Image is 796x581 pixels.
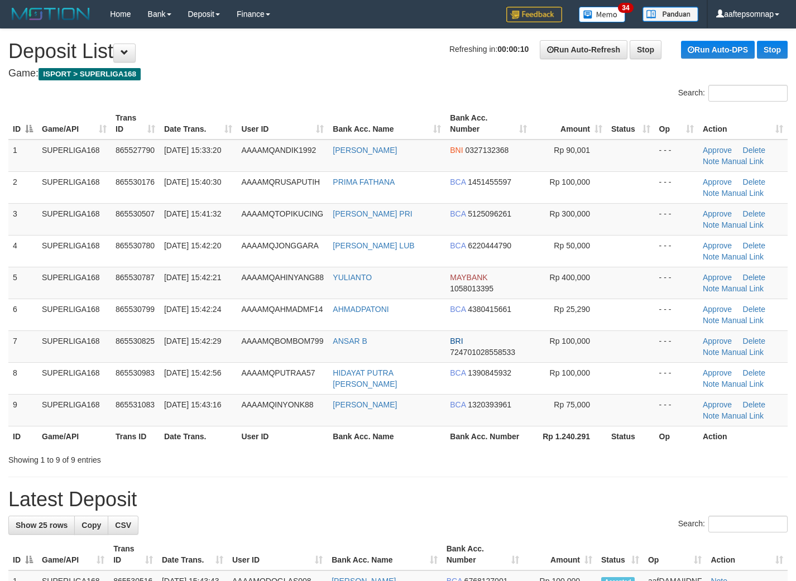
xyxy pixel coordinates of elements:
[655,108,698,140] th: Op: activate to sort column ascending
[743,273,765,282] a: Delete
[333,337,367,345] a: ANSAR B
[241,368,315,377] span: AAAAMQPUTRAA57
[237,426,328,446] th: User ID
[743,241,765,250] a: Delete
[333,209,412,218] a: [PERSON_NAME] PRI
[655,426,698,446] th: Op
[655,330,698,362] td: - - -
[164,400,221,409] span: [DATE] 15:43:16
[703,400,732,409] a: Approve
[74,516,108,535] a: Copy
[706,539,788,570] th: Action: activate to sort column ascending
[164,209,221,218] span: [DATE] 15:41:32
[164,177,221,186] span: [DATE] 15:40:30
[468,241,511,250] span: Copy 6220444790 to clipboard
[109,539,157,570] th: Trans ID: activate to sort column ascending
[8,203,37,235] td: 3
[116,146,155,155] span: 865527790
[721,348,764,357] a: Manual Link
[333,273,372,282] a: YULIANTO
[450,305,466,314] span: BCA
[328,108,445,140] th: Bank Acc. Name: activate to sort column ascending
[8,140,37,172] td: 1
[721,284,764,293] a: Manual Link
[468,400,511,409] span: Copy 1320393961 to clipboard
[241,273,324,282] span: AAAAMQAHINYANG88
[554,305,590,314] span: Rp 25,290
[81,521,101,530] span: Copy
[703,157,720,166] a: Note
[241,146,316,155] span: AAAAMQANDIK1992
[703,220,720,229] a: Note
[16,521,68,530] span: Show 25 rows
[8,40,788,63] h1: Deposit List
[524,539,597,570] th: Amount: activate to sort column ascending
[703,273,732,282] a: Approve
[468,177,511,186] span: Copy 1451455597 to clipboard
[449,45,529,54] span: Refreshing in:
[550,337,590,345] span: Rp 100,000
[116,209,155,218] span: 865530507
[721,380,764,388] a: Manual Link
[743,305,765,314] a: Delete
[37,203,111,235] td: SUPERLIGA168
[37,235,111,267] td: SUPERLIGA168
[703,380,720,388] a: Note
[241,209,323,218] span: AAAAMQTOPIKUCING
[37,299,111,330] td: SUPERLIGA168
[703,337,732,345] a: Approve
[708,516,788,532] input: Search:
[644,539,706,570] th: Op: activate to sort column ascending
[241,305,323,314] span: AAAAMQAHMADMF14
[450,177,466,186] span: BCA
[8,362,37,394] td: 8
[8,330,37,362] td: 7
[655,362,698,394] td: - - -
[743,146,765,155] a: Delete
[8,235,37,267] td: 4
[554,241,590,250] span: Rp 50,000
[468,209,511,218] span: Copy 5125096261 to clipboard
[721,220,764,229] a: Manual Link
[450,337,463,345] span: BRI
[160,108,237,140] th: Date Trans.: activate to sort column ascending
[116,305,155,314] span: 865530799
[450,400,466,409] span: BCA
[655,235,698,267] td: - - -
[703,368,732,377] a: Approve
[466,146,509,155] span: Copy 0327132368 to clipboard
[116,337,155,345] span: 865530825
[333,241,414,250] a: [PERSON_NAME] LUB
[703,146,732,155] a: Approve
[445,426,531,446] th: Bank Acc. Number
[164,241,221,250] span: [DATE] 15:42:20
[157,539,228,570] th: Date Trans.: activate to sort column ascending
[721,316,764,325] a: Manual Link
[333,146,397,155] a: [PERSON_NAME]
[241,177,320,186] span: AAAAMQRUSAPUTIH
[164,305,221,314] span: [DATE] 15:42:24
[241,241,318,250] span: AAAAMQJONGGARA
[37,108,111,140] th: Game/API: activate to sort column ascending
[655,267,698,299] td: - - -
[8,171,37,203] td: 2
[698,426,788,446] th: Action
[607,426,655,446] th: Status
[228,539,327,570] th: User ID: activate to sort column ascending
[550,177,590,186] span: Rp 100,000
[37,140,111,172] td: SUPERLIGA168
[721,189,764,198] a: Manual Link
[579,7,626,22] img: Button%20Memo.svg
[37,539,109,570] th: Game/API: activate to sort column ascending
[703,305,732,314] a: Approve
[37,267,111,299] td: SUPERLIGA168
[442,539,524,570] th: Bank Acc. Number: activate to sort column ascending
[703,189,720,198] a: Note
[708,85,788,102] input: Search:
[450,241,466,250] span: BCA
[703,411,720,420] a: Note
[160,426,237,446] th: Date Trans.
[678,85,788,102] label: Search:
[164,368,221,377] span: [DATE] 15:42:56
[333,368,397,388] a: HIDAYAT PUTRA [PERSON_NAME]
